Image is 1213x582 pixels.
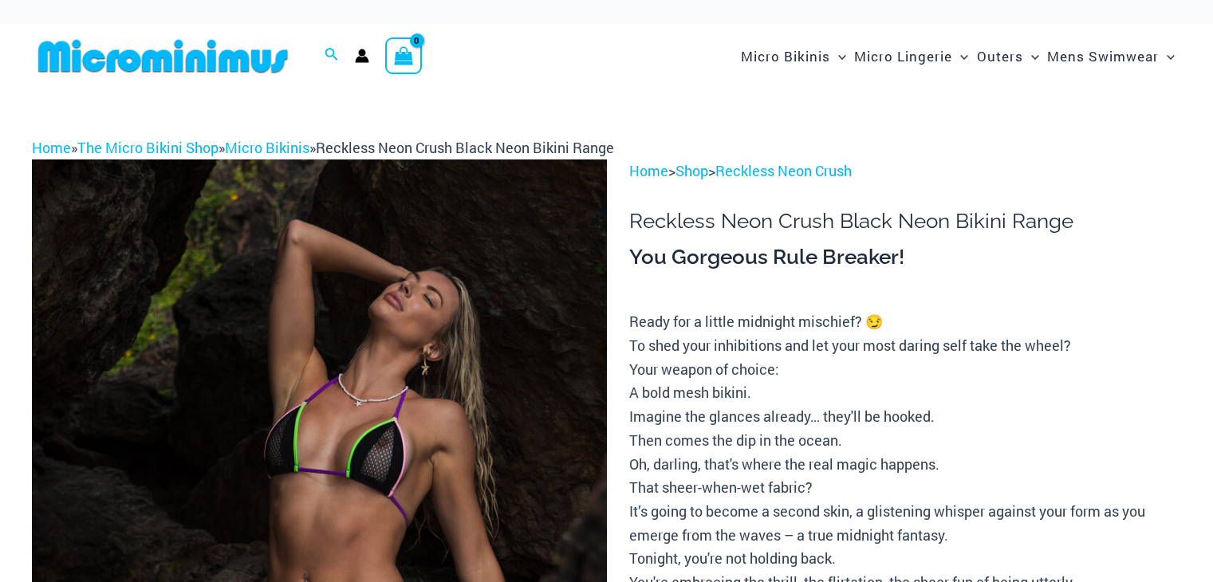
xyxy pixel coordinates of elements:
h1: Reckless Neon Crush Black Neon Bikini Range [629,209,1181,234]
a: Micro Bikinis [225,138,309,157]
span: Outers [977,36,1023,77]
a: Home [629,161,668,180]
span: Menu Toggle [1159,36,1175,77]
span: Mens Swimwear [1047,36,1159,77]
a: Mens SwimwearMenu ToggleMenu Toggle [1043,32,1179,81]
span: Menu Toggle [1023,36,1039,77]
span: Reckless Neon Crush Black Neon Bikini Range [316,138,614,157]
a: Shop [675,161,708,180]
span: Micro Lingerie [854,36,952,77]
a: Home [32,138,71,157]
img: MM SHOP LOGO FLAT [32,38,294,74]
span: Micro Bikinis [741,36,830,77]
a: Reckless Neon Crush [715,161,852,180]
span: » » » [32,138,614,157]
a: View Shopping Cart, empty [385,37,422,74]
a: Search icon link [325,45,339,66]
nav: Site Navigation [734,29,1181,83]
a: OutersMenu ToggleMenu Toggle [973,32,1043,81]
a: Micro BikinisMenu ToggleMenu Toggle [737,32,850,81]
h3: You Gorgeous Rule Breaker! [629,244,1181,271]
span: Menu Toggle [952,36,968,77]
p: > > [629,159,1181,183]
a: The Micro Bikini Shop [77,138,219,157]
a: Micro LingerieMenu ToggleMenu Toggle [850,32,972,81]
a: Account icon link [355,49,369,63]
span: Menu Toggle [830,36,846,77]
